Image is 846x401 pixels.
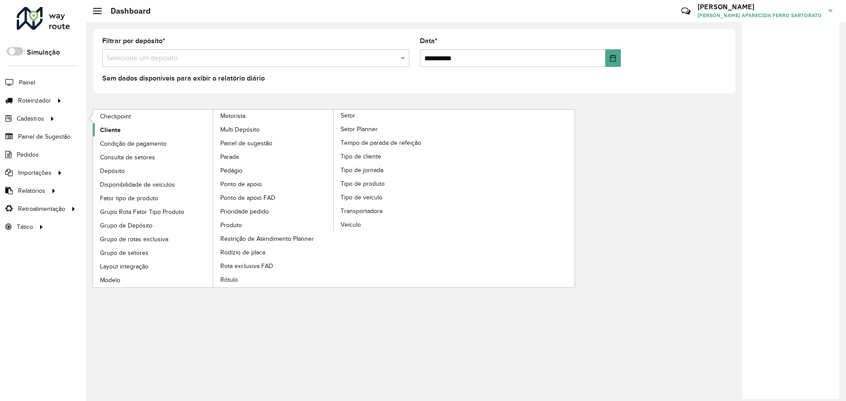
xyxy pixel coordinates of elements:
span: Produto [220,221,242,230]
span: Modelo [100,276,120,285]
a: Setor Planner [334,122,454,136]
span: Fator tipo de produto [100,194,158,203]
span: Tipo de produto [341,179,385,188]
a: Transportadora [334,204,454,217]
a: Ponto de apoio FAD [213,191,334,204]
span: Tempo de parada de refeição [341,138,421,147]
label: Simulação [27,47,60,58]
a: Grupo de setores [93,246,214,259]
span: Rota exclusiva FAD [220,261,273,271]
h3: [PERSON_NAME] [698,3,822,11]
a: Cliente [93,123,214,136]
span: Ponto de apoio FAD [220,193,275,202]
a: Pedágio [213,164,334,177]
a: Tipo de cliente [334,150,454,163]
label: Data [420,36,438,46]
a: Consulta de setores [93,151,214,164]
a: Grupo de Depósito [93,219,214,232]
a: Tipo de veículo [334,191,454,204]
a: Veículo [334,218,454,231]
span: Veículo [341,220,361,229]
a: Motorista [93,110,334,287]
span: Setor [341,111,355,120]
a: Grupo de rotas exclusiva [93,232,214,246]
a: Rodízio de placa [213,246,334,259]
span: Pedidos [17,150,39,159]
span: Motorista [220,111,245,121]
span: Tipo de cliente [341,152,381,161]
a: Parada [213,150,334,163]
a: Modelo [93,273,214,287]
a: Disponibilidade de veículos [93,178,214,191]
span: Tático [17,222,33,232]
span: Depósito [100,166,125,176]
a: Contato Rápido [676,2,695,21]
span: Grupo de rotas exclusiva [100,235,168,244]
a: Layout integração [93,260,214,273]
span: Checkpoint [100,112,131,121]
span: Rodízio de placa [220,248,265,257]
span: Retroalimentação [18,204,65,213]
label: Sem dados disponíveis para exibir o relatório diário [102,73,265,84]
a: Rota exclusiva FAD [213,259,334,272]
span: [PERSON_NAME] APARECIDA FERRO SARTORATO [698,11,822,19]
span: Transportadora [341,206,382,216]
a: Depósito [93,164,214,177]
span: Relatórios [18,186,45,195]
span: Grupo Rota Fator Tipo Produto [100,207,184,217]
a: Checkpoint [93,110,214,123]
a: Condição de pagamento [93,137,214,150]
span: Layout integração [100,262,148,271]
a: Fator tipo de produto [93,191,214,205]
span: Prioridade pedido [220,207,269,216]
span: Grupo de setores [100,248,148,258]
a: Restrição de Atendimento Planner [213,232,334,245]
a: Produto [213,218,334,232]
span: Cadastros [17,114,44,123]
a: Rótulo [213,273,334,286]
a: Tipo de produto [334,177,454,190]
span: Painel de Sugestão [18,132,70,141]
a: Ponto de apoio [213,177,334,191]
a: Painel de sugestão [213,136,334,150]
span: Tipo de jornada [341,166,383,175]
a: Multi Depósito [213,123,334,136]
span: Ponto de apoio [220,180,262,189]
span: Roteirizador [18,96,51,105]
span: Cliente [100,125,121,135]
span: Multi Depósito [220,125,260,134]
span: Disponibilidade de veículos [100,180,175,189]
span: Rótulo [220,275,238,284]
h2: Dashboard [102,6,151,16]
a: Setor [213,110,454,287]
a: Tipo de jornada [334,163,454,177]
span: Condição de pagamento [100,139,167,148]
button: Choose Date [605,49,621,67]
span: Tipo de veículo [341,193,382,202]
span: Importações [18,168,52,177]
a: Tempo de parada de refeição [334,136,454,149]
label: Filtrar por depósito [102,36,165,46]
span: Pedágio [220,166,242,175]
span: Grupo de Depósito [100,221,152,230]
span: Parada [220,152,239,162]
span: Restrição de Atendimento Planner [220,234,314,243]
span: Painel de sugestão [220,139,272,148]
span: Painel [19,78,35,87]
span: Consulta de setores [100,153,155,162]
span: Setor Planner [341,125,378,134]
a: Prioridade pedido [213,205,334,218]
a: Grupo Rota Fator Tipo Produto [93,205,214,218]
